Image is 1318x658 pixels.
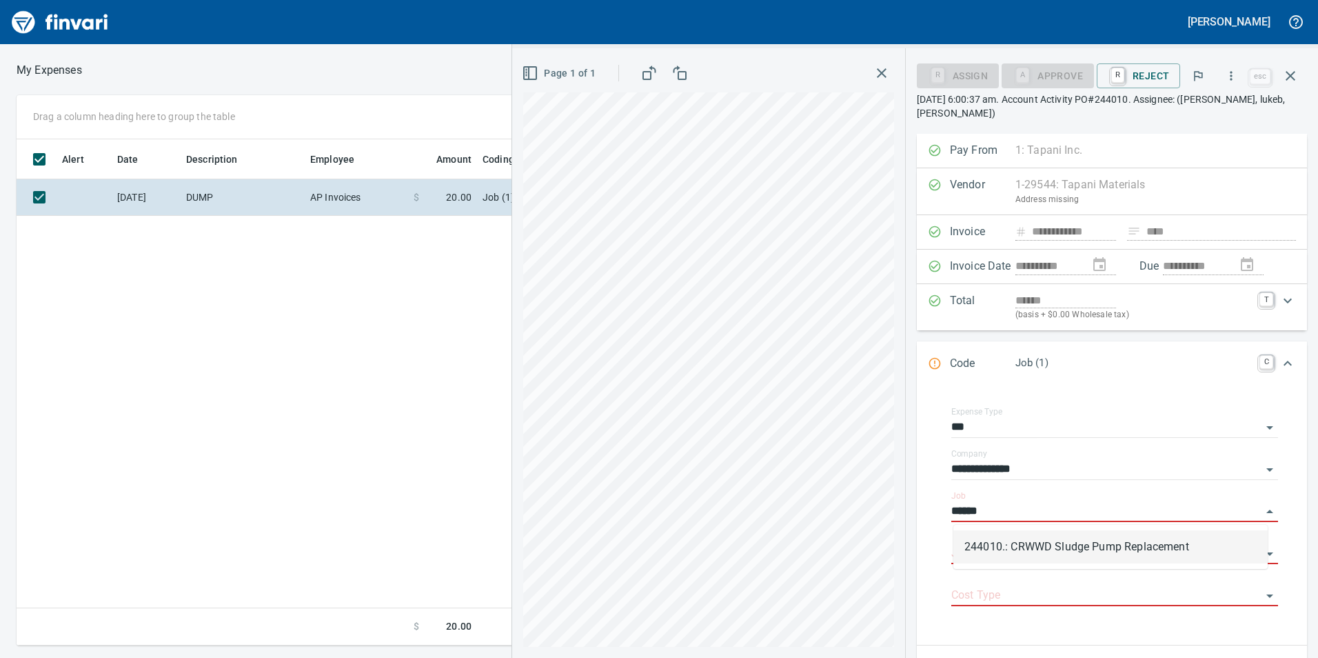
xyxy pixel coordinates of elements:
[1111,68,1124,83] a: R
[1260,460,1279,479] button: Open
[305,179,408,216] td: AP Invoices
[1216,61,1246,91] button: More
[1260,544,1279,564] button: Open
[1015,308,1251,322] p: (basis + $0.00 Wholesale tax)
[186,151,256,168] span: Description
[414,190,419,204] span: $
[1015,355,1251,371] p: Job (1)
[1184,11,1274,32] button: [PERSON_NAME]
[951,450,987,458] label: Company
[1108,64,1169,88] span: Reject
[1260,502,1279,521] button: Close
[414,619,419,634] span: $
[1259,355,1273,369] a: C
[112,179,181,216] td: [DATE]
[1260,586,1279,606] button: Open
[33,110,235,123] p: Drag a column heading here to group the table
[117,151,156,168] span: Date
[483,151,514,168] span: Coding
[446,619,472,634] span: 20.00
[8,6,112,39] img: Finvari
[181,179,305,216] td: DUMP
[951,492,966,500] label: Job
[62,151,102,168] span: Alert
[310,151,372,168] span: Employee
[1188,14,1270,29] h5: [PERSON_NAME]
[418,151,472,168] span: Amount
[917,92,1307,120] p: [DATE] 6:00:37 am. Account Activity PO#244010. Assignee: ([PERSON_NAME], lukeb, [PERSON_NAME])
[953,530,1268,564] li: 244010.: CRWWD Sludge Pump Replacement
[1246,59,1307,92] span: Close invoice
[951,408,1002,416] label: Expense Type
[17,62,82,79] nav: breadcrumb
[1097,63,1180,88] button: RReject
[525,65,596,82] span: Page 1 of 1
[917,284,1307,330] div: Expand
[1260,418,1279,437] button: Open
[917,69,999,81] div: Assign
[519,61,601,86] button: Page 1 of 1
[1259,292,1273,306] a: T
[310,151,354,168] span: Employee
[186,151,238,168] span: Description
[446,190,472,204] span: 20.00
[950,292,1015,322] p: Total
[1183,61,1213,91] button: Flag
[950,355,1015,373] p: Code
[917,341,1307,387] div: Expand
[483,151,532,168] span: Coding
[117,151,139,168] span: Date
[62,151,84,168] span: Alert
[477,179,822,216] td: Job (1)
[436,151,472,168] span: Amount
[17,62,82,79] p: My Expenses
[1002,69,1094,81] div: Job required
[1250,69,1270,84] a: esc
